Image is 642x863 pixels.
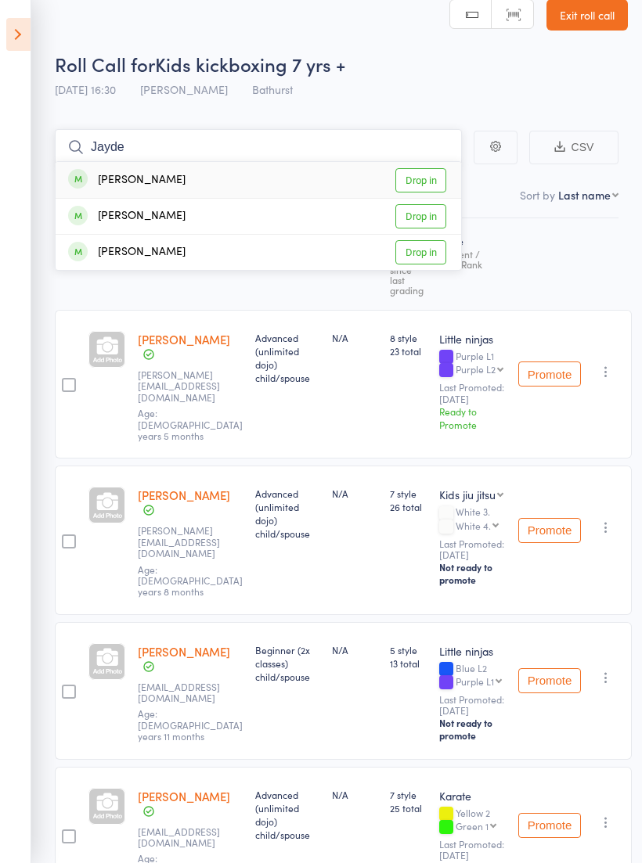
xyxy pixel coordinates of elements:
[138,681,240,704] small: Desparon85@gmail.com
[518,361,581,387] button: Promote
[138,487,230,503] a: [PERSON_NAME]
[252,81,293,97] span: Bathurst
[456,821,489,831] div: Green 1
[255,331,319,384] div: Advanced (unlimited dojo) child/spouse
[255,643,319,683] div: Beginner (2x classes) child/spouse
[433,225,512,303] div: Style
[138,707,243,743] span: Age: [DEMOGRAPHIC_DATA] years 11 months
[138,643,230,660] a: [PERSON_NAME]
[439,506,506,533] div: White 3.
[390,500,427,513] span: 26 total
[140,81,228,97] span: [PERSON_NAME]
[390,643,427,656] span: 5 style
[456,520,491,530] div: White 4.
[332,643,377,656] div: N/A
[529,131,619,164] button: CSV
[55,51,155,77] span: Roll Call for
[395,240,446,264] a: Drop in
[138,406,243,442] span: Age: [DEMOGRAPHIC_DATA] years 5 months
[138,369,240,403] small: tanisha.lestrange123@gmail.com
[390,487,427,500] span: 7 style
[439,249,506,269] div: Current / Next Rank
[439,643,506,659] div: Little ninjas
[395,168,446,192] a: Drop in
[439,538,506,561] small: Last Promoted: [DATE]
[332,788,377,801] div: N/A
[439,717,506,742] div: Not ready to promote
[390,656,427,670] span: 13 total
[155,51,345,77] span: Kids kickboxing 7 yrs +
[390,344,427,358] span: 23 total
[439,405,506,431] div: Ready to Promote
[439,694,506,717] small: Last Promoted: [DATE]
[55,81,116,97] span: [DATE] 16:30
[332,487,377,500] div: N/A
[439,839,506,861] small: Last Promoted: [DATE]
[332,331,377,344] div: N/A
[439,351,506,377] div: Purple L1
[68,243,186,261] div: [PERSON_NAME]
[390,788,427,801] span: 7 style
[439,487,496,502] div: Kids jiu jitsu
[55,129,462,165] input: Search by name
[518,813,581,838] button: Promote
[558,187,611,203] div: Last name
[138,525,240,559] small: tanisha.lestrange123@gmail.com
[68,207,186,225] div: [PERSON_NAME]
[439,561,506,586] div: Not ready to promote
[255,487,319,540] div: Advanced (unlimited dojo) child/spouse
[138,788,230,804] a: [PERSON_NAME]
[439,663,506,689] div: Blue L2
[138,563,243,599] span: Age: [DEMOGRAPHIC_DATA] years 8 months
[518,518,581,543] button: Promote
[68,171,186,189] div: [PERSON_NAME]
[520,187,555,203] label: Sort by
[439,807,506,834] div: Yellow 2
[439,382,506,405] small: Last Promoted: [DATE]
[439,331,506,347] div: Little ninjas
[138,331,230,347] a: [PERSON_NAME]
[439,788,506,804] div: Karate
[390,331,427,344] span: 8 style
[255,788,319,841] div: Advanced (unlimited dojo) child/spouse
[390,801,427,814] span: 25 total
[456,676,494,686] div: Purple L1
[138,826,240,849] small: Eksmith00@gmail.com
[456,364,496,374] div: Purple L2
[395,204,446,228] a: Drop in
[518,668,581,693] button: Promote
[390,264,427,295] div: since last grading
